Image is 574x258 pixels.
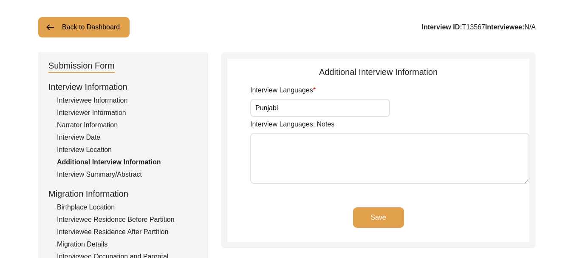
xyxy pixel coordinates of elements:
img: arrow-left.png [45,22,55,32]
div: Interviewee Residence After Partition [57,227,198,237]
div: Additional Interview Information [227,66,529,78]
div: Interviewee Information [57,95,198,106]
div: Narrator Information [57,120,198,130]
div: Interview Information [48,80,198,93]
b: Interviewee: [485,23,524,31]
button: Back to Dashboard [38,17,130,37]
div: T13567 N/A [421,22,536,32]
button: Save [353,207,404,228]
div: Interview Location [57,145,198,155]
div: Birthplace Location [57,202,198,212]
label: Interview Languages: Notes [250,119,334,129]
b: Interview ID: [421,23,462,31]
div: Migration Information [48,187,198,200]
div: Interviewer Information [57,108,198,118]
div: Interview Date [57,132,198,143]
div: Additional Interview Information [57,157,198,167]
div: Interviewee Residence Before Partition [57,215,198,225]
div: Migration Details [57,239,198,249]
div: Submission Form [48,59,115,73]
label: Interview Languages [250,85,316,95]
div: Interview Summary/Abstract [57,169,198,180]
